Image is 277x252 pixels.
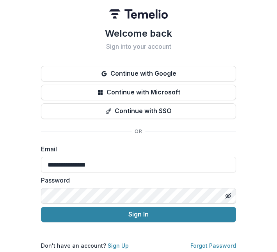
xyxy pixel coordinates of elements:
[41,66,236,82] button: Continue with Google
[41,144,231,154] label: Email
[222,190,234,202] button: Toggle password visibility
[41,43,236,50] h2: Sign into your account
[109,9,168,19] img: Temelio
[41,27,236,40] h1: Welcome back
[41,241,129,250] p: Don't have an account?
[41,103,236,119] button: Continue with SSO
[108,242,129,249] a: Sign Up
[41,176,231,185] label: Password
[190,242,236,249] a: Forgot Password
[41,85,236,100] button: Continue with Microsoft
[41,207,236,222] button: Sign In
